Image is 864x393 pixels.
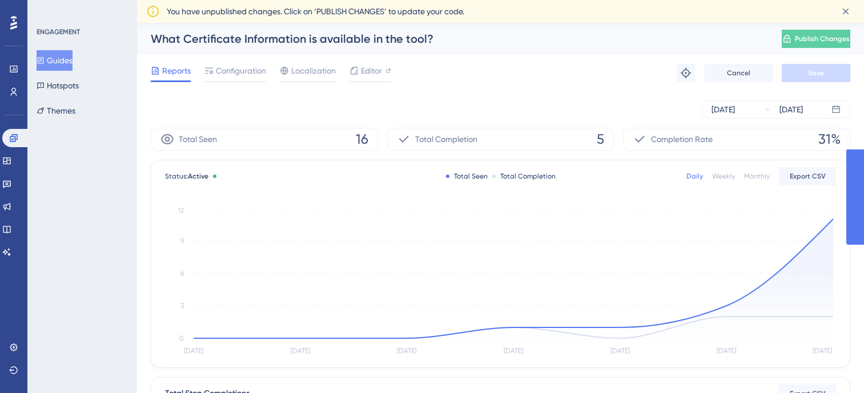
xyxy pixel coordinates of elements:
button: Guides [37,50,73,71]
span: Total Completion [415,132,477,146]
span: Status: [165,172,208,181]
tspan: [DATE] [813,347,832,355]
span: Configuration [216,64,266,78]
tspan: 12 [178,206,184,214]
span: 31% [818,130,841,148]
span: Publish Changes [795,34,850,43]
tspan: [DATE] [184,347,203,355]
tspan: [DATE] [504,347,523,355]
tspan: [DATE] [717,347,736,355]
iframe: UserGuiding AI Assistant Launcher [816,348,850,382]
tspan: [DATE] [291,347,310,355]
span: Total Seen [179,132,217,146]
tspan: 6 [180,269,184,277]
div: What Certificate Information is available in the tool? [151,31,753,47]
tspan: [DATE] [397,347,416,355]
span: Completion Rate [651,132,713,146]
button: Cancel [704,64,773,82]
button: Export CSV [779,167,836,185]
span: Localization [291,64,336,78]
tspan: 3 [180,302,184,310]
span: Active [188,172,208,180]
button: Themes [37,100,75,121]
span: Export CSV [790,172,826,181]
button: Save [782,64,850,82]
div: [DATE] [779,103,803,116]
span: You have unpublished changes. Click on ‘PUBLISH CHANGES’ to update your code. [167,5,464,18]
span: Reports [162,64,191,78]
button: Publish Changes [782,30,850,48]
div: Monthly [744,172,770,181]
div: Weekly [712,172,735,181]
span: Cancel [727,68,750,78]
tspan: [DATE] [610,347,630,355]
div: Total Seen [446,172,488,181]
span: 16 [356,130,368,148]
span: Editor [361,64,382,78]
div: Daily [686,172,703,181]
button: Hotspots [37,75,79,96]
div: Total Completion [492,172,556,181]
tspan: 9 [180,237,184,245]
div: ENGAGEMENT [37,27,80,37]
div: [DATE] [712,103,735,116]
span: 5 [597,130,604,148]
span: Save [808,68,824,78]
tspan: 0 [179,334,184,342]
